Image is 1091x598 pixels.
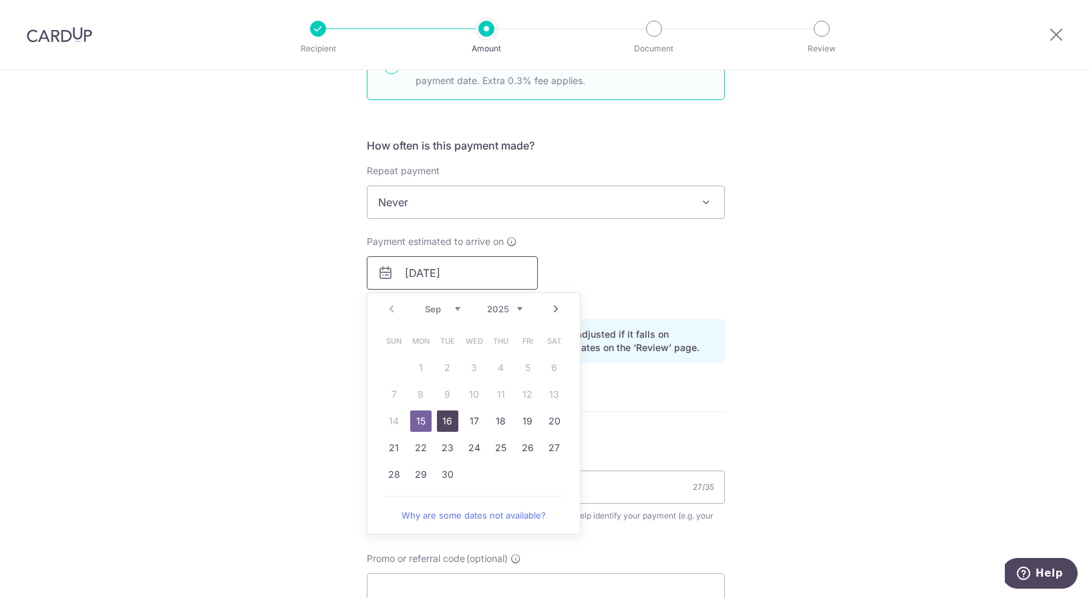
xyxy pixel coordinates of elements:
[410,330,432,352] span: Monday
[437,330,458,352] span: Tuesday
[517,410,538,432] a: 19
[466,552,508,565] span: (optional)
[367,256,538,290] input: DD / MM / YYYY
[772,42,871,55] p: Review
[367,186,724,218] span: Never
[383,437,405,459] a: 21
[410,437,432,459] a: 22
[605,42,704,55] p: Document
[367,235,504,248] span: Payment estimated to arrive on
[464,437,485,459] a: 24
[464,410,485,432] a: 17
[693,481,714,494] div: 27/35
[1005,558,1078,591] iframe: Opens a widget where you can find more information
[437,464,458,485] a: 30
[517,330,538,352] span: Friday
[410,410,432,432] a: 15
[410,464,432,485] a: 29
[367,164,440,178] label: Repeat payment
[416,57,708,89] p: Your card will be charged one business day before the selected payment date. Extra 0.3% fee applies.
[464,330,485,352] span: Wednesday
[544,437,565,459] a: 27
[517,437,538,459] a: 26
[367,186,725,219] span: Never
[544,330,565,352] span: Saturday
[383,502,564,529] a: Why are some dates not available?
[27,27,92,43] img: CardUp
[367,552,465,565] span: Promo or referral code
[490,410,512,432] a: 18
[269,42,367,55] p: Recipient
[548,301,564,317] a: Next
[383,464,405,485] a: 28
[437,437,458,459] a: 23
[544,410,565,432] a: 20
[437,42,536,55] p: Amount
[437,410,458,432] a: 16
[367,137,725,154] h5: How often is this payment made?
[490,330,512,352] span: Thursday
[490,437,512,459] a: 25
[383,330,405,352] span: Sunday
